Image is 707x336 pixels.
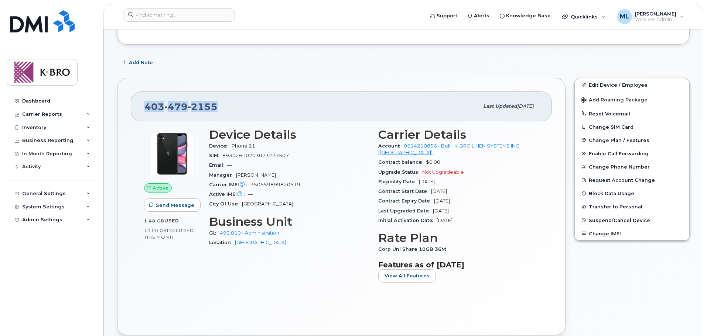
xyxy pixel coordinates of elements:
[209,153,222,158] span: SIM
[378,188,431,194] span: Contract Start Date
[571,14,598,20] span: Quicklinks
[575,78,689,91] a: Edit Device / Employee
[230,143,255,149] span: iPhone 11
[150,132,194,176] img: iPhone_11.jpg
[227,162,232,168] span: —
[431,188,447,194] span: [DATE]
[378,143,404,149] span: Account
[153,184,168,191] span: Active
[575,173,689,187] button: Request Account Change
[474,12,489,20] span: Alerts
[164,218,179,224] span: used
[117,56,159,69] button: Add Note
[589,137,649,143] span: Change Plan / Features
[378,159,426,165] span: Contract balance
[378,218,437,223] span: Initial Activation Date
[462,8,495,23] a: Alerts
[378,260,539,269] h3: Features as of [DATE]
[235,240,286,245] a: [GEOGRAPHIC_DATA]
[209,128,369,141] h3: Device Details
[220,230,279,236] a: 493.010 - Administration
[209,182,250,187] span: Carrier IMEI
[437,12,457,20] span: Support
[557,9,611,24] div: Quicklinks
[575,107,689,120] button: Reset Voicemail
[209,172,236,178] span: Manager
[517,103,534,109] span: [DATE]
[209,230,220,236] span: GL
[222,153,289,158] span: 89302610203073277507
[129,59,153,66] span: Add Note
[426,159,440,165] span: $0.00
[209,201,242,207] span: City Of Use
[209,162,227,168] span: Email
[378,198,434,204] span: Contract Expiry Date
[575,227,689,240] button: Change IMEI
[144,101,218,112] span: 403
[425,8,462,23] a: Support
[123,8,235,22] input: Find something...
[378,269,436,283] button: View All Features
[378,246,450,252] span: Corp Unl Share 10GB 36M
[419,179,435,184] span: [DATE]
[378,179,419,184] span: Eligibility Date
[144,198,201,212] button: Send Message
[575,92,689,107] button: Add Roaming Package
[378,128,539,141] h3: Carrier Details
[422,169,464,175] span: Not Upgradeable
[248,191,253,197] span: —
[378,169,422,175] span: Upgrade Status
[156,202,194,209] span: Send Message
[506,12,551,20] span: Knowledge Base
[635,11,676,17] span: [PERSON_NAME]
[378,208,433,214] span: Last Upgraded Date
[242,201,293,207] span: [GEOGRAPHIC_DATA]
[164,101,188,112] span: 479
[589,151,649,156] span: Enable Call Forwarding
[575,200,689,213] button: Transfer to Personal
[575,120,689,134] button: Change SIM Card
[635,17,676,22] span: Wireless Admin
[209,215,369,228] h3: Business Unit
[209,191,248,197] span: Active IMEI
[385,272,430,279] span: View All Features
[575,147,689,160] button: Enable Call Forwarding
[495,8,556,23] a: Knowledge Base
[250,182,300,187] span: 350559899820519
[612,9,689,24] div: Marsha Lindo
[581,97,648,104] span: Add Roaming Package
[209,240,235,245] span: Location
[144,218,164,224] span: 1.48 GB
[483,103,517,109] span: Last updated
[144,228,167,233] span: 10.00 GB
[575,160,689,173] button: Change Phone Number
[575,134,689,147] button: Change Plan / Features
[209,143,230,149] span: Device
[434,198,450,204] span: [DATE]
[378,231,539,245] h3: Rate Plan
[620,12,629,21] span: ML
[575,187,689,200] button: Block Data Usage
[433,208,449,214] span: [DATE]
[144,228,194,240] span: included this month
[575,214,689,227] button: Suspend/Cancel Device
[589,217,650,223] span: Suspend/Cancel Device
[378,143,519,155] a: 0514210856 - Bell - K-BRO LINEN SYSTEMS INC ([GEOGRAPHIC_DATA])
[437,218,452,223] span: [DATE]
[188,101,218,112] span: 2155
[236,172,276,178] span: [PERSON_NAME]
